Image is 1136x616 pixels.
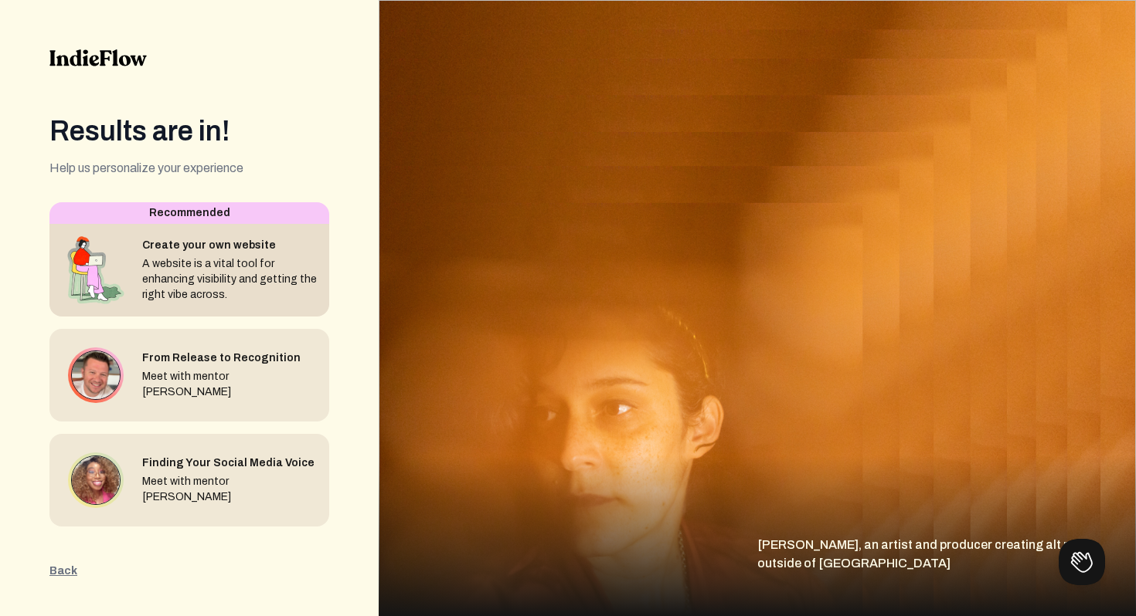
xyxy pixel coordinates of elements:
[71,350,121,400] img: EricMcLellan.png
[49,564,77,579] button: Back
[757,536,1136,616] div: [PERSON_NAME], an artist and producer creating alt pop outside of [GEOGRAPHIC_DATA]
[46,147,282,172] button: Clip a block
[49,49,147,66] img: indieflow-logo-black.svg
[142,256,317,303] div: A website is a vital tool for enhancing visibility and getting the right vibe across.
[49,202,329,224] div: Recommended
[73,21,101,33] span: xTiles
[71,455,121,505] img: Ladidai.png
[70,129,206,141] span: Clip a selection (Select text first)
[39,516,280,533] div: Destination
[46,98,282,123] button: Clip a bookmark
[46,123,282,147] button: Clip a selection (Select text first)
[142,238,317,253] div: Create your own website
[142,455,317,471] div: Finding Your Social Media Voice
[39,67,288,98] input: Untitled
[49,159,329,178] div: Help us personalize your experience
[142,474,317,505] div: Meet with mentor [PERSON_NAME]
[70,104,140,117] span: Clip a bookmark
[63,536,115,554] span: Inbox Panel
[142,369,317,400] div: Meet with mentor [PERSON_NAME]
[187,193,270,212] span: Clear all and close
[49,116,329,147] div: Results are in!
[62,236,130,304] img: websitex2.png
[1059,539,1105,585] iframe: Toggle Customer Support
[142,350,317,366] div: From Release to Recognition
[70,154,121,166] span: Clip a block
